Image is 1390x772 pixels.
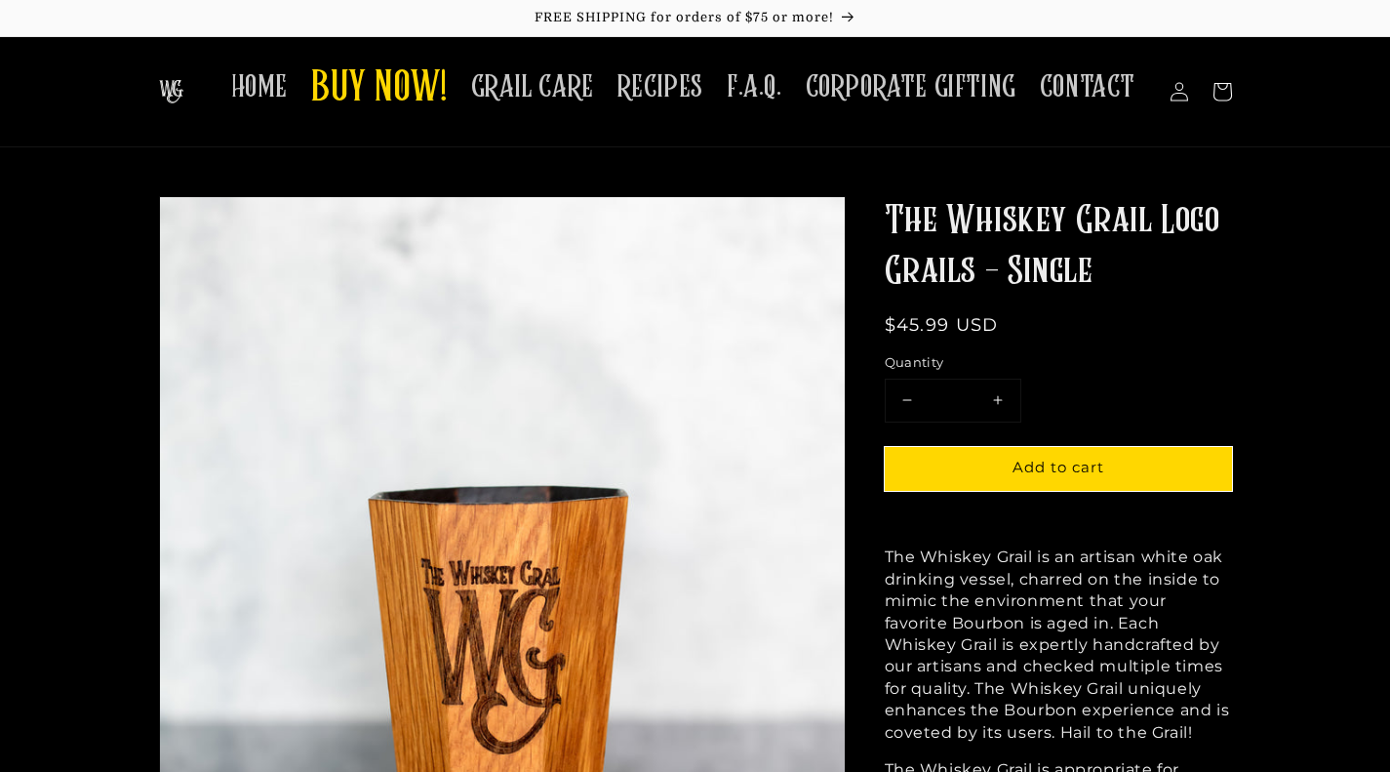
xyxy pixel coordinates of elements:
[471,68,594,106] span: GRAIL CARE
[885,547,1232,744] p: The Whiskey Grail is an artisan white oak drinking vessel, charred on the inside to mimic the env...
[727,68,782,106] span: F.A.Q.
[1040,68,1135,106] span: CONTACT
[459,57,606,118] a: GRAIL CARE
[1028,57,1147,118] a: CONTACT
[20,10,1370,26] p: FREE SHIPPING for orders of $75 or more!
[885,447,1232,491] button: Add to cart
[885,314,999,336] span: $45.99 USD
[231,68,288,106] span: HOME
[606,57,715,118] a: RECIPES
[159,80,183,103] img: The Whiskey Grail
[1013,458,1104,476] span: Add to cart
[806,68,1016,106] span: CORPORATE GIFTING
[885,196,1232,298] h1: The Whiskey Grail Logo Grails - Single
[617,68,703,106] span: RECIPES
[311,62,448,116] span: BUY NOW!
[794,57,1028,118] a: CORPORATE GIFTING
[299,51,459,128] a: BUY NOW!
[715,57,794,118] a: F.A.Q.
[219,57,299,118] a: HOME
[885,353,1232,373] label: Quantity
